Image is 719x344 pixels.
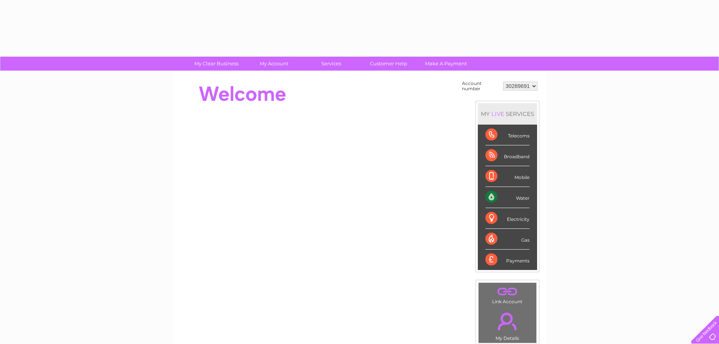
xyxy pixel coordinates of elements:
td: My Details [478,306,537,343]
div: Water [485,187,530,208]
a: . [480,308,534,335]
td: Account number [460,79,501,93]
td: Link Account [478,282,537,306]
a: Services [300,57,362,71]
div: LIVE [490,110,506,117]
div: Electricity [485,208,530,229]
a: My Account [243,57,305,71]
div: Gas [485,229,530,250]
div: Payments [485,250,530,270]
div: MY SERVICES [478,103,537,125]
a: My Clear Business [185,57,248,71]
a: Make A Payment [415,57,477,71]
div: Telecoms [485,125,530,145]
div: Broadband [485,145,530,166]
a: Customer Help [357,57,420,71]
a: . [480,285,534,298]
div: Mobile [485,166,530,187]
